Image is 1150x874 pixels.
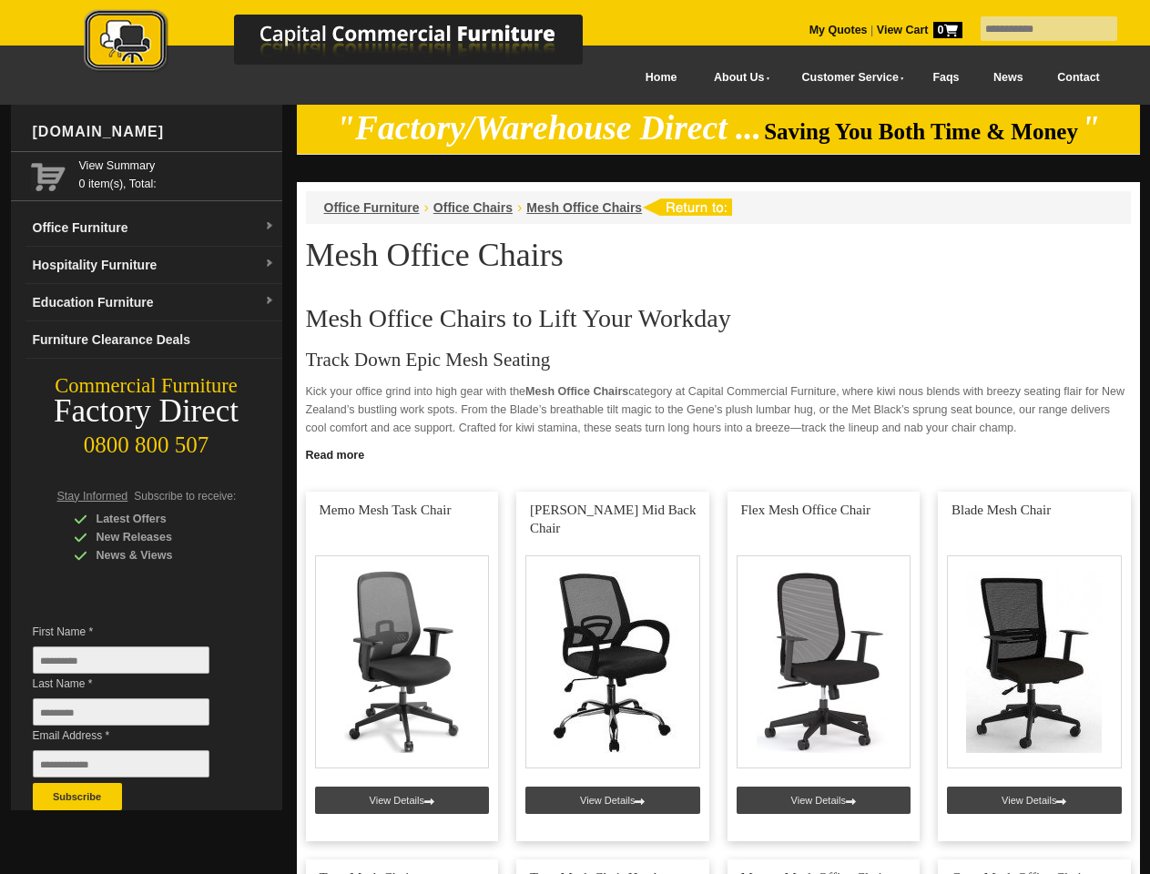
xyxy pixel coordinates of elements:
a: Capital Commercial Furniture Logo [34,9,671,81]
input: Email Address * [33,750,209,777]
span: 0 item(s), Total: [79,157,275,190]
span: Email Address * [33,727,237,745]
span: 0 [933,22,962,38]
a: Faqs [916,57,977,98]
a: Mesh Office Chairs [526,200,642,215]
a: Education Furnituredropdown [25,284,282,321]
img: Capital Commercial Furniture Logo [34,9,671,76]
div: Commercial Furniture [11,373,282,399]
div: Latest Offers [74,510,247,528]
input: Last Name * [33,698,209,726]
a: Furniture Clearance Deals [25,321,282,359]
img: return to [642,198,732,216]
p: Kick your office grind into high gear with the category at Capital Commercial Furniture, where ki... [306,382,1131,437]
div: [DOMAIN_NAME] [25,105,282,159]
a: News [976,57,1040,98]
a: Click to read more [297,442,1140,464]
img: dropdown [264,296,275,307]
a: Contact [1040,57,1116,98]
span: Last Name * [33,675,237,693]
h2: Mesh Office Chairs to Lift Your Workday [306,305,1131,332]
div: News & Views [74,546,247,564]
span: Stay Informed [57,490,128,503]
button: Subscribe [33,783,122,810]
a: View Cart0 [873,24,962,36]
em: " [1081,109,1100,147]
div: 0800 800 507 [11,423,282,458]
strong: View Cart [877,24,962,36]
a: Office Chairs [433,200,513,215]
div: New Releases [74,528,247,546]
span: First Name * [33,623,237,641]
a: Office Furnituredropdown [25,209,282,247]
a: My Quotes [809,24,868,36]
span: Subscribe to receive: [134,490,236,503]
li: › [517,198,522,217]
input: First Name * [33,646,209,674]
a: About Us [694,57,781,98]
img: dropdown [264,259,275,269]
img: dropdown [264,221,275,232]
span: Saving You Both Time & Money [764,119,1078,144]
a: View Summary [79,157,275,175]
em: "Factory/Warehouse Direct ... [336,109,761,147]
h3: Track Down Epic Mesh Seating [306,351,1131,369]
a: Customer Service [781,57,915,98]
h1: Mesh Office Chairs [306,238,1131,272]
strong: Mesh Office Chairs [525,385,628,398]
div: Factory Direct [11,399,282,424]
a: Hospitality Furnituredropdown [25,247,282,284]
li: › [424,198,429,217]
a: Office Furniture [324,200,420,215]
